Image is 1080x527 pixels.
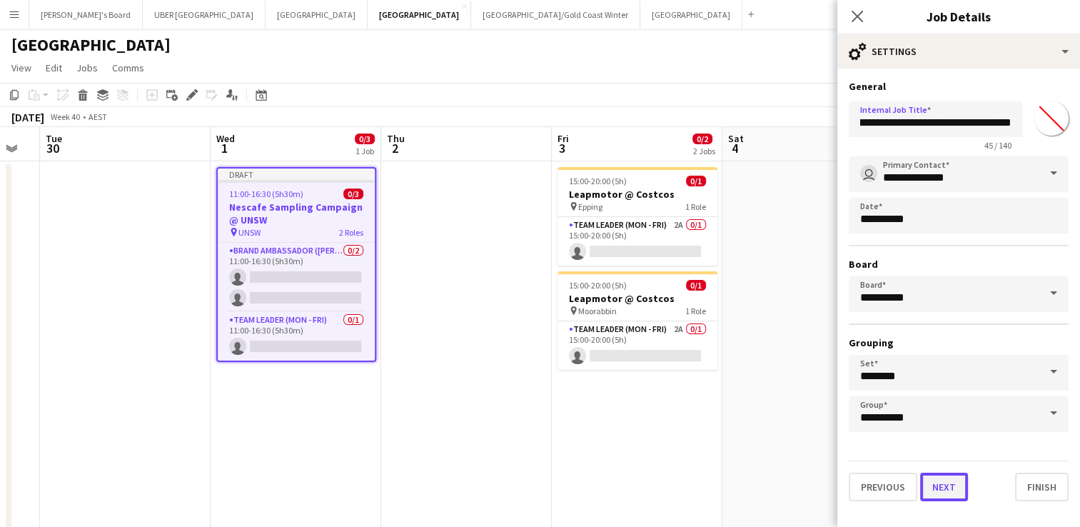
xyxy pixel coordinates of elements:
[728,132,744,145] span: Sat
[238,227,261,238] span: UNSW
[557,188,717,201] h3: Leapmotor @ Costcos
[266,1,368,29] button: [GEOGRAPHIC_DATA]
[368,1,471,29] button: [GEOGRAPHIC_DATA]
[555,140,569,156] span: 3
[578,306,617,316] span: Moorabbin
[849,258,1069,271] h3: Board
[218,201,375,226] h3: Nescafe Sampling Campaign @ UNSW
[44,140,62,156] span: 30
[471,1,640,29] button: [GEOGRAPHIC_DATA]/Gold Coast Winter
[685,201,706,212] span: 1 Role
[557,167,717,266] app-job-card: 15:00-20:00 (5h)0/1Leapmotor @ Costcos Epping1 RoleTeam Leader (Mon - Fri)2A0/115:00-20:00 (5h)
[557,132,569,145] span: Fri
[6,59,37,77] a: View
[557,217,717,266] app-card-role: Team Leader (Mon - Fri)2A0/115:00-20:00 (5h)
[385,140,405,156] span: 2
[693,146,715,156] div: 2 Jobs
[557,321,717,370] app-card-role: Team Leader (Mon - Fri)2A0/115:00-20:00 (5h)
[339,227,363,238] span: 2 Roles
[46,132,62,145] span: Tue
[726,140,744,156] span: 4
[355,146,374,156] div: 1 Job
[71,59,104,77] a: Jobs
[1015,473,1069,501] button: Finish
[216,167,376,362] app-job-card: Draft11:00-16:30 (5h30m)0/3Nescafe Sampling Campaign @ UNSW UNSW2 RolesBrand Ambassador ([PERSON_...
[837,7,1080,26] h3: Job Details
[216,132,235,145] span: Wed
[920,473,968,501] button: Next
[640,1,742,29] button: [GEOGRAPHIC_DATA]
[11,110,44,124] div: [DATE]
[218,312,375,361] app-card-role: Team Leader (Mon - Fri)0/111:00-16:30 (5h30m)
[40,59,68,77] a: Edit
[229,189,303,199] span: 11:00-16:30 (5h30m)
[89,111,107,122] div: AEST
[47,111,83,122] span: Week 40
[569,280,627,291] span: 15:00-20:00 (5h)
[343,189,363,199] span: 0/3
[387,132,405,145] span: Thu
[686,280,706,291] span: 0/1
[143,1,266,29] button: UBER [GEOGRAPHIC_DATA]
[214,140,235,156] span: 1
[692,134,712,144] span: 0/2
[837,34,1080,69] div: Settings
[685,306,706,316] span: 1 Role
[557,271,717,370] app-job-card: 15:00-20:00 (5h)0/1Leapmotor @ Costcos Moorabbin1 RoleTeam Leader (Mon - Fri)2A0/115:00-20:00 (5h)
[11,61,31,74] span: View
[29,1,143,29] button: [PERSON_NAME]'s Board
[849,473,917,501] button: Previous
[849,336,1069,349] h3: Grouping
[76,61,98,74] span: Jobs
[355,134,375,144] span: 0/3
[557,292,717,305] h3: Leapmotor @ Costcos
[578,201,602,212] span: Epping
[849,80,1069,93] h3: General
[569,176,627,186] span: 15:00-20:00 (5h)
[973,140,1023,151] span: 45 / 140
[11,34,171,56] h1: [GEOGRAPHIC_DATA]
[106,59,150,77] a: Comms
[112,61,144,74] span: Comms
[46,61,62,74] span: Edit
[686,176,706,186] span: 0/1
[218,169,375,180] div: Draft
[218,243,375,312] app-card-role: Brand Ambassador ([PERSON_NAME])0/211:00-16:30 (5h30m)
